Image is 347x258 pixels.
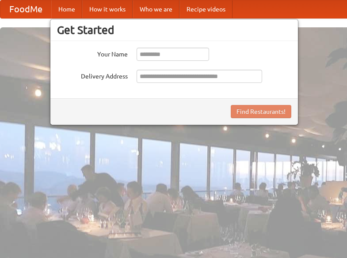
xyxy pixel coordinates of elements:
[179,0,233,18] a: Recipe videos
[51,0,82,18] a: Home
[0,0,51,18] a: FoodMe
[57,70,128,81] label: Delivery Address
[133,0,179,18] a: Who we are
[231,105,291,118] button: Find Restaurants!
[57,48,128,59] label: Your Name
[57,23,291,37] h3: Get Started
[82,0,133,18] a: How it works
